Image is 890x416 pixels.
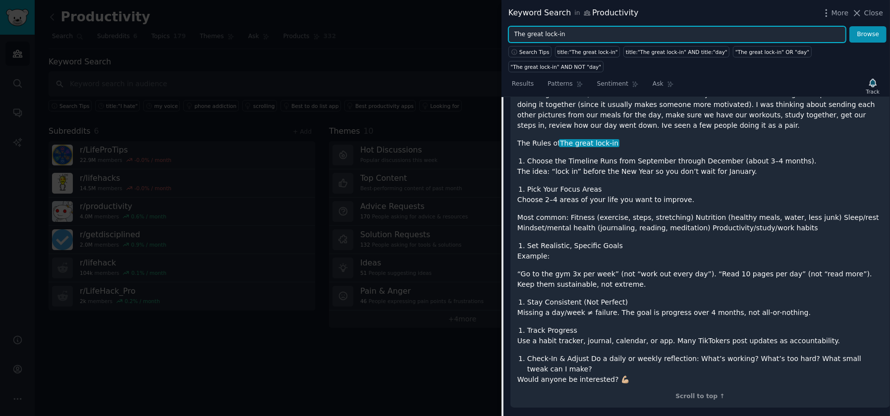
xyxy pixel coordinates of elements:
div: title:"The great lock-in" [557,49,618,55]
div: "The great lock-in" AND NOT "day" [511,63,602,70]
button: Browse [849,26,887,43]
li: Track Progress [527,325,883,336]
span: Search Tips [519,49,550,55]
div: title:"The great lock-in" AND title:"day" [626,49,727,55]
span: Sentiment [597,80,628,89]
a: Ask [649,76,677,97]
p: Use a habit tracker, journal, calendar, or app. Many TikTokers post updates as accountability. [517,336,883,346]
a: Results [508,76,537,97]
li: Choose the Timeline Runs from September through December (about 3–4 months). [527,156,883,166]
span: Ask [653,80,664,89]
li: Stay Consistent (Not Perfect) [527,297,883,308]
button: Search Tips [508,46,552,57]
p: Choose 2–4 areas of your life you want to improve. [517,195,883,205]
p: I'm doing well so far, but I wanted to see if there is anyone interested in sharing the experienc... [517,89,883,131]
div: "The great lock-in" OR "day" [735,49,809,55]
span: Results [512,80,534,89]
p: “Go to the gym 3x per week” (not “work out every day”). “Read 10 pages per day” (not “read more”)... [517,269,883,290]
input: Try a keyword related to your business [508,26,846,43]
p: The Rules of [517,138,883,149]
p: Would anyone be interested? 💪🏼 [517,374,883,385]
button: Close [852,8,883,18]
a: title:"The great lock-in" AND title:"day" [623,46,729,57]
a: Patterns [544,76,586,97]
span: Patterns [548,80,572,89]
li: Pick Your Focus Areas [527,184,883,195]
a: "The great lock-in" OR "day" [733,46,811,57]
li: Set Realistic, Specific Goals [527,241,883,251]
div: Scroll to top ↑ [517,392,883,401]
button: More [821,8,849,18]
li: Check-In & Adjust Do a daily or weekly reflection: What’s working? What’s too hard? What small tw... [527,354,883,374]
span: The great lock-in [559,139,619,147]
span: Close [864,8,883,18]
a: title:"The great lock-in" [555,46,620,57]
span: More [832,8,849,18]
p: Missing a day/week ≠ failure. The goal is progress over 4 months, not all-or-nothing. [517,308,883,318]
p: The idea: “lock in” before the New Year so you don’t wait for January. [517,166,883,177]
div: Track [866,88,880,95]
a: Sentiment [594,76,642,97]
div: Keyword Search Productivity [508,7,638,19]
p: Example: [517,251,883,261]
p: Most common: Fitness (exercise, steps, stretching) Nutrition (healthy meals, water, less junk) Sl... [517,212,883,233]
span: in [574,9,580,18]
button: Track [863,76,883,97]
a: "The great lock-in" AND NOT "day" [508,61,604,72]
